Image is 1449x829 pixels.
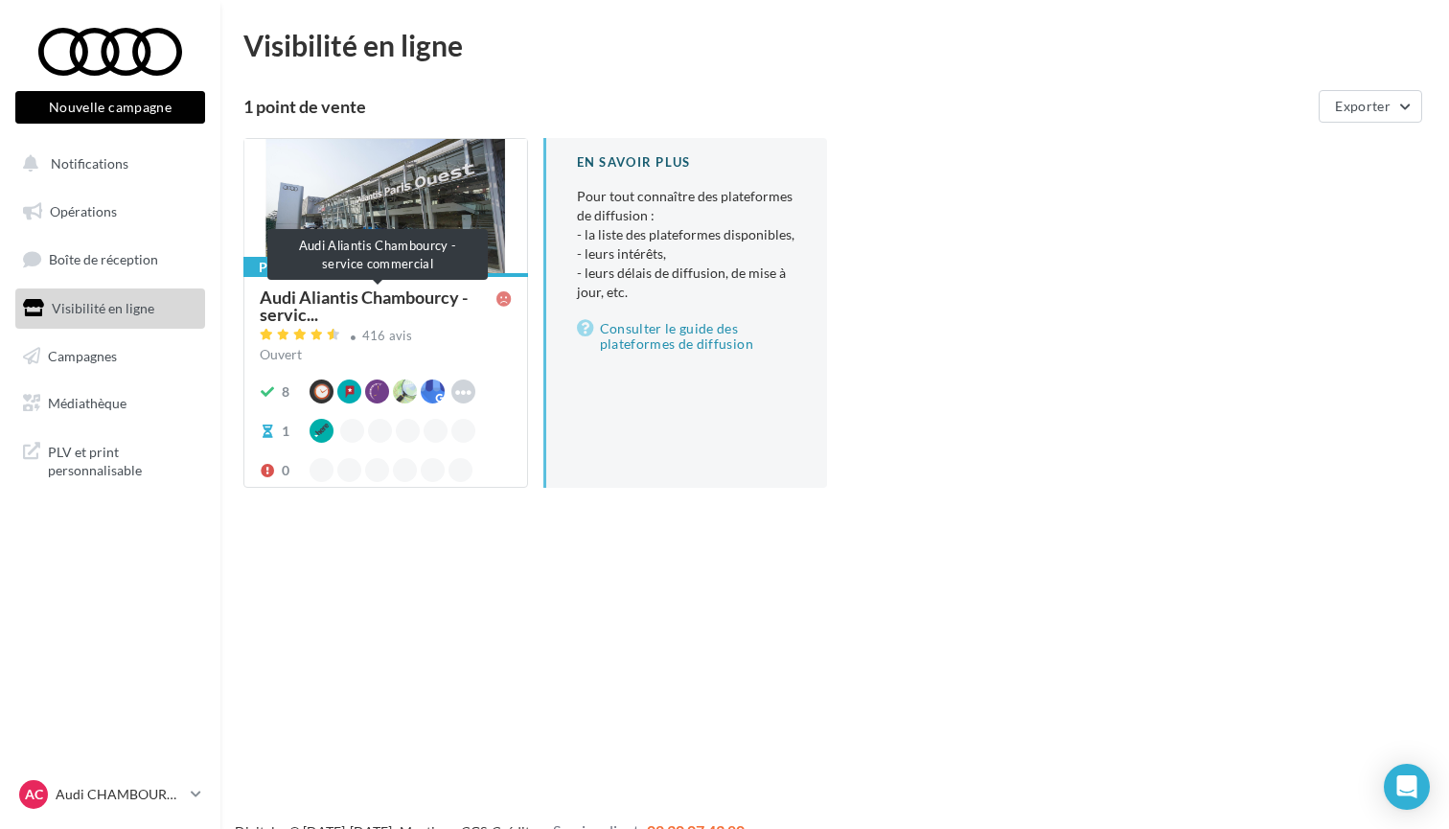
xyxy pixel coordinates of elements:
div: 1 [282,422,289,441]
a: Médiathèque [11,383,209,424]
span: Médiathèque [48,395,126,411]
div: 0 [282,461,289,480]
div: Visibilité en ligne [243,31,1426,59]
span: PLV et print personnalisable [48,439,197,480]
span: Opérations [50,203,117,219]
a: Visibilité en ligne [11,288,209,329]
p: Audi CHAMBOURCY [56,785,183,804]
button: Notifications [11,144,201,184]
span: Visibilité en ligne [52,300,154,316]
span: Exporter [1335,98,1391,114]
div: 8 [282,382,289,402]
li: - leurs intérêts, [577,244,797,264]
a: 416 avis [260,326,512,349]
button: Exporter [1319,90,1422,123]
button: Nouvelle campagne [15,91,205,124]
a: Consulter le guide des plateformes de diffusion [577,317,797,356]
div: Audi Aliantis Chambourcy - service commercial [267,229,488,280]
div: 1 point de vente [243,98,1311,115]
span: Ouvert [260,346,302,362]
span: AC [25,785,43,804]
a: PLV et print personnalisable [11,431,209,488]
div: Open Intercom Messenger [1384,764,1430,810]
li: - la liste des plateformes disponibles, [577,225,797,244]
a: Opérations [11,192,209,232]
li: - leurs délais de diffusion, de mise à jour, etc. [577,264,797,302]
span: Audi Aliantis Chambourcy - servic... [260,288,496,323]
a: Campagnes [11,336,209,377]
p: Pour tout connaître des plateformes de diffusion : [577,187,797,302]
a: AC Audi CHAMBOURCY [15,776,205,813]
div: 416 avis [362,330,413,342]
span: Campagnes [48,347,117,363]
span: Boîte de réception [49,251,158,267]
a: Boîte de réception [11,239,209,280]
div: En savoir plus [577,153,797,172]
div: Publication en cours [243,257,457,278]
span: Notifications [51,155,128,172]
